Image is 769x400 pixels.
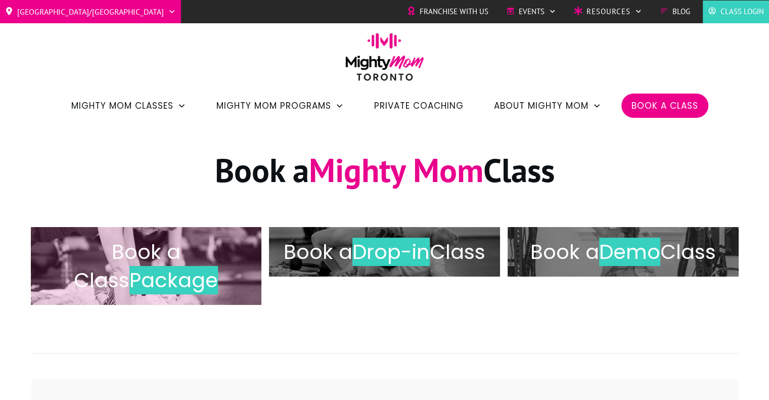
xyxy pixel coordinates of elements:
span: Resources [586,4,630,19]
a: Book a Class [631,97,698,114]
span: Mighty Mom [309,149,483,191]
span: Events [519,4,545,19]
span: Blog [672,4,690,19]
a: Events [506,4,556,19]
a: Private Coaching [374,97,464,114]
span: Drop-in [352,238,430,266]
span: Package [129,266,218,294]
a: Mighty Mom Programs [216,97,344,114]
a: Franchise with Us [407,4,488,19]
span: Book a Class [74,238,180,294]
span: About Mighty Mom [494,97,589,114]
span: Demo [599,238,660,266]
a: Class Login [708,4,764,19]
span: [GEOGRAPHIC_DATA]/[GEOGRAPHIC_DATA] [17,4,164,20]
img: mightymom-logo-toronto [340,33,429,88]
span: Class Login [720,4,764,19]
span: Class [660,238,716,266]
a: Mighty Mom Classes [71,97,186,114]
h1: Book a Class [31,149,738,204]
a: Blog [660,4,690,19]
a: Resources [574,4,642,19]
span: Franchise with Us [420,4,488,19]
a: [GEOGRAPHIC_DATA]/[GEOGRAPHIC_DATA] [5,4,176,20]
h2: Book a Class [280,238,489,266]
a: About Mighty Mom [494,97,601,114]
span: Book a [530,238,599,266]
span: Mighty Mom Programs [216,97,331,114]
span: Mighty Mom Classes [71,97,173,114]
